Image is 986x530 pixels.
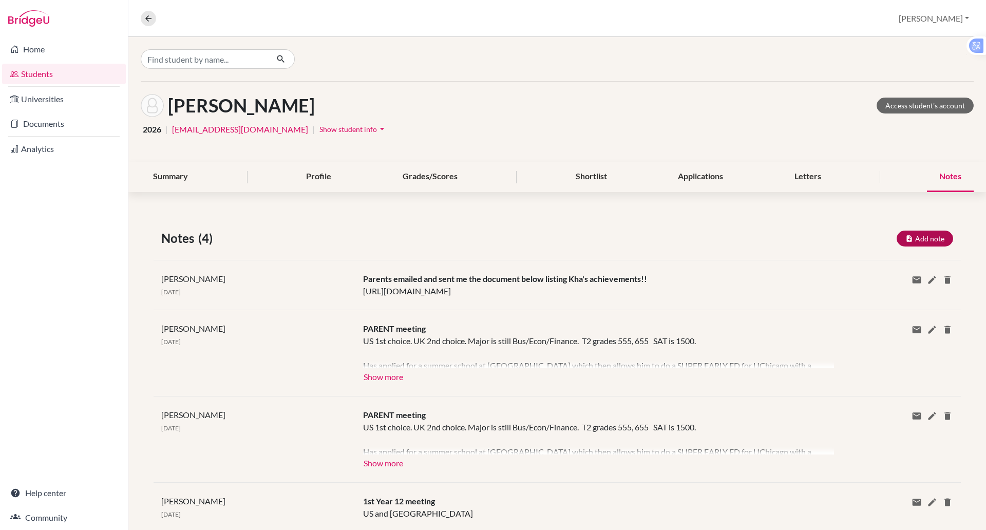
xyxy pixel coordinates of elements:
div: Profile [294,162,344,192]
span: [DATE] [161,288,181,296]
div: US 1st choice. UK 2nd choice. Major is still Bus/Econ/Finance. T2 grades 555, 655 SAT is 1500. Ha... [363,421,819,455]
h1: [PERSON_NAME] [168,94,315,117]
button: Show more [363,368,404,384]
a: [EMAIL_ADDRESS][DOMAIN_NAME] [172,123,308,136]
span: Notes [161,229,198,248]
button: Add note [897,231,953,247]
span: Parents emailed and sent me the document below listing Kha's achievements!! [363,274,647,283]
div: Shortlist [563,162,619,192]
div: Grades/Scores [390,162,470,192]
span: | [312,123,315,136]
span: Show student info [319,125,377,134]
button: Show student infoarrow_drop_down [319,121,388,137]
div: Applications [666,162,735,192]
span: [DATE] [161,338,181,346]
i: arrow_drop_down [377,124,387,134]
a: Help center [2,483,126,503]
div: Letters [782,162,833,192]
img: Bridge-U [8,10,49,27]
input: Find student by name... [141,49,268,69]
span: [PERSON_NAME] [161,410,225,420]
span: PARENT meeting [363,410,426,420]
a: Community [2,507,126,528]
span: [PERSON_NAME] [161,496,225,506]
div: Summary [141,162,200,192]
img: Kha Tran's avatar [141,94,164,117]
span: [PERSON_NAME] [161,274,225,283]
a: Students [2,64,126,84]
button: [PERSON_NAME] [894,9,974,28]
span: PARENT meeting [363,324,426,333]
a: Analytics [2,139,126,159]
a: Universities [2,89,126,109]
a: Documents [2,113,126,134]
a: Home [2,39,126,60]
span: 1st Year 12 meeting [363,496,435,506]
span: 2026 [143,123,161,136]
span: (4) [198,229,217,248]
a: Access student's account [877,98,974,113]
button: Show more [363,455,404,470]
span: [PERSON_NAME] [161,324,225,333]
span: | [165,123,168,136]
div: [URL][DOMAIN_NAME] [355,273,826,297]
div: Notes [927,162,974,192]
span: [DATE] [161,424,181,432]
span: [DATE] [161,510,181,518]
div: US 1st choice. UK 2nd choice. Major is still Bus/Econ/Finance. T2 grades 555, 655 SAT is 1500. Ha... [363,335,819,368]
